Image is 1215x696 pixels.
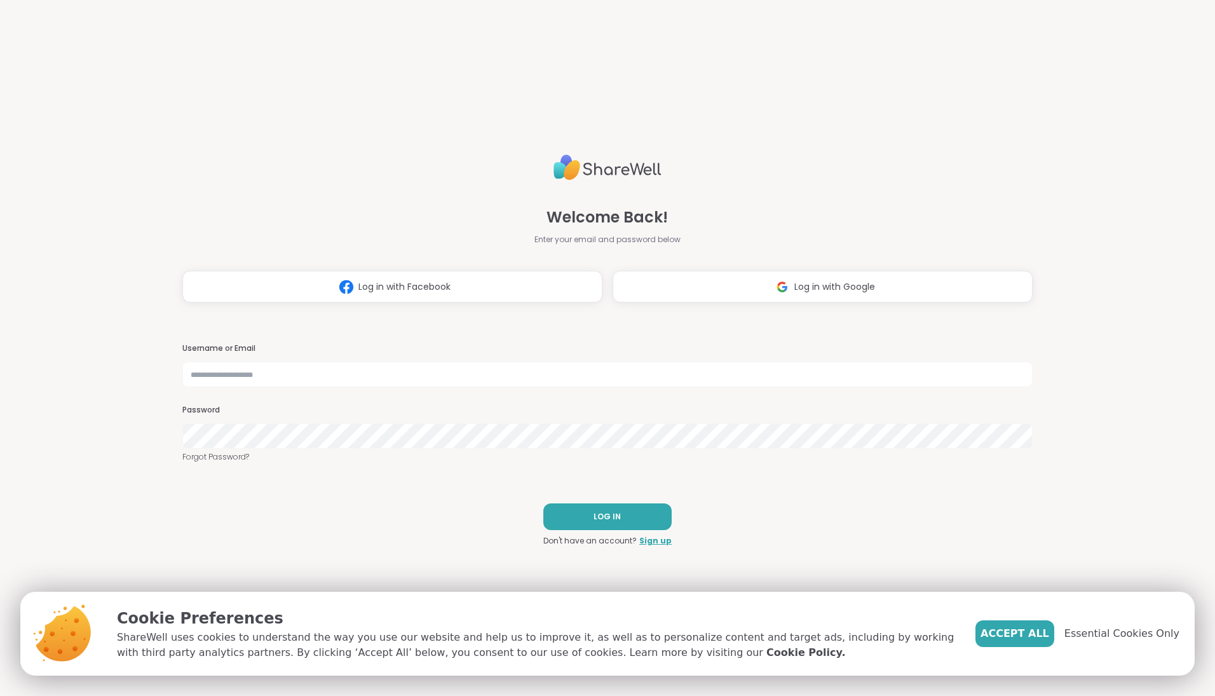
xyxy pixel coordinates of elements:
[1064,626,1179,641] span: Essential Cookies Only
[117,607,955,630] p: Cookie Preferences
[794,280,875,294] span: Log in with Google
[543,503,672,530] button: LOG IN
[358,280,451,294] span: Log in with Facebook
[553,149,662,186] img: ShareWell Logo
[182,451,1033,463] a: Forgot Password?
[546,206,668,229] span: Welcome Back!
[981,626,1049,641] span: Accept All
[543,535,637,547] span: Don't have an account?
[594,511,621,522] span: LOG IN
[182,271,602,303] button: Log in with Facebook
[117,630,955,660] p: ShareWell uses cookies to understand the way you use our website and help us to improve it, as we...
[770,275,794,299] img: ShareWell Logomark
[182,405,1033,416] h3: Password
[613,271,1033,303] button: Log in with Google
[975,620,1054,647] button: Accept All
[182,343,1033,354] h3: Username or Email
[534,234,681,245] span: Enter your email and password below
[639,535,672,547] a: Sign up
[334,275,358,299] img: ShareWell Logomark
[766,645,845,660] a: Cookie Policy.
